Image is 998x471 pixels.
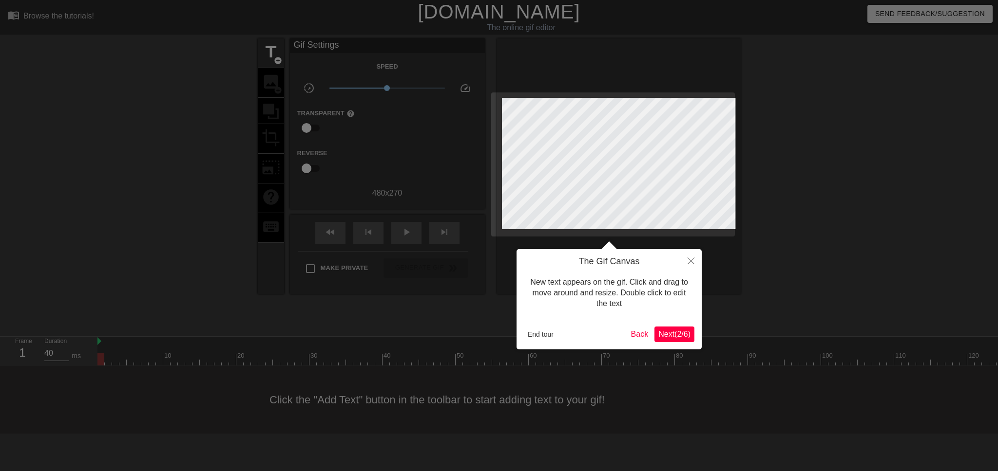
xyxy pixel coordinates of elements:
h4: The Gif Canvas [524,256,694,267]
div: New text appears on the gif. Click and drag to move around and resize. Double click to edit the text [524,267,694,319]
span: Next ( 2 / 6 ) [658,330,691,338]
button: Next [654,326,694,342]
button: Close [680,249,702,272]
button: Back [627,326,653,342]
button: End tour [524,327,557,342]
